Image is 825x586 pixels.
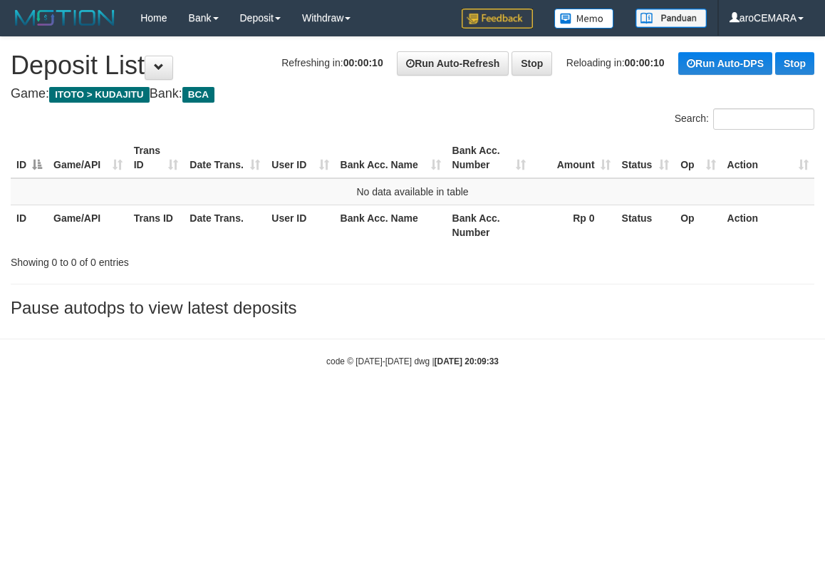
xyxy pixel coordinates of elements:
img: Feedback.jpg [462,9,533,29]
th: Trans ID [128,205,185,245]
a: Run Auto-DPS [678,52,772,75]
th: Op [675,205,721,245]
img: MOTION_logo.png [11,7,119,29]
th: Bank Acc. Name: activate to sort column ascending [335,138,447,178]
th: ID: activate to sort column descending [11,138,48,178]
th: Bank Acc. Name [335,205,447,245]
a: Stop [512,51,552,76]
a: Run Auto-Refresh [397,51,509,76]
div: Showing 0 to 0 of 0 entries [11,250,333,269]
td: No data available in table [11,178,814,205]
th: Game/API [48,205,128,245]
th: Action: activate to sort column ascending [722,138,814,178]
th: Op: activate to sort column ascending [675,138,721,178]
strong: [DATE] 20:09:33 [435,356,499,366]
img: panduan.png [635,9,707,28]
th: ID [11,205,48,245]
th: User ID [266,205,334,245]
th: Status: activate to sort column ascending [616,138,675,178]
h3: Pause autodps to view latest deposits [11,299,814,317]
th: Rp 0 [531,205,616,245]
th: Date Trans. [184,205,266,245]
span: ITOTO > KUDAJITU [49,87,150,103]
span: BCA [182,87,214,103]
span: Reloading in: [566,57,665,68]
a: Stop [775,52,814,75]
input: Search: [713,108,814,130]
th: Bank Acc. Number: activate to sort column ascending [447,138,532,178]
img: Button%20Memo.svg [554,9,614,29]
th: Trans ID: activate to sort column ascending [128,138,185,178]
th: Amount: activate to sort column ascending [531,138,616,178]
th: Action [722,205,814,245]
span: Refreshing in: [281,57,383,68]
h1: Deposit List [11,51,814,80]
th: Date Trans.: activate to sort column ascending [184,138,266,178]
th: Game/API: activate to sort column ascending [48,138,128,178]
th: Bank Acc. Number [447,205,532,245]
small: code © [DATE]-[DATE] dwg | [326,356,499,366]
th: Status [616,205,675,245]
label: Search: [675,108,814,130]
th: User ID: activate to sort column ascending [266,138,334,178]
h4: Game: Bank: [11,87,814,101]
strong: 00:00:10 [625,57,665,68]
strong: 00:00:10 [343,57,383,68]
